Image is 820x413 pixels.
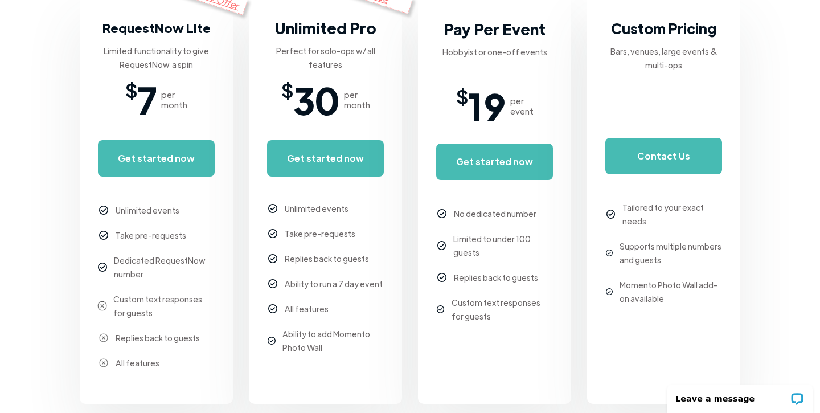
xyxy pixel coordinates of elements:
[436,144,553,180] a: Get started now
[660,377,820,413] iframe: LiveChat chat widget
[285,202,348,215] div: Unlimited events
[98,44,215,71] div: Limited functionality to give RequestNow a spin
[442,45,547,59] div: Hobbyist or one-off events
[137,83,157,117] span: 7
[437,273,447,283] img: checkmark
[116,331,200,345] div: Replies back to guests
[444,19,546,39] strong: Pay Per Event
[268,304,278,314] img: checkmark
[285,252,369,265] div: Replies back to guests
[452,296,553,323] div: Custom text responses for guests
[282,327,384,354] div: Ability to add Momento Photo Wall
[456,89,468,103] span: $
[453,232,553,259] div: Limited to under 100 guests
[454,271,538,284] div: Replies back to guests
[437,209,447,219] img: checkmark
[99,206,109,215] img: checkmark
[268,337,275,344] img: checkmark
[116,356,159,370] div: All features
[344,89,370,110] div: per month
[99,231,109,240] img: checkmark
[620,239,722,267] div: Supports multiple numbers and guests
[285,302,329,316] div: All features
[605,138,722,174] a: Contact Us
[605,44,722,72] div: Bars, venues, large events & multi-ops
[267,140,384,177] a: Get started now
[99,333,109,343] img: checkmark
[468,89,506,123] span: 19
[285,277,383,291] div: Ability to run a 7 day event
[99,358,109,368] img: checkmark
[293,83,339,117] span: 30
[98,140,215,177] a: Get started now
[437,305,444,313] img: checkmark
[268,229,278,239] img: checkmark
[606,288,613,295] img: checkmark
[116,203,179,217] div: Unlimited events
[267,44,384,71] div: Perfect for solo-ops w/ all features
[161,89,187,110] div: per month
[114,253,215,281] div: Dedicated RequestNow number
[606,210,616,219] img: checkmark
[285,227,355,240] div: Take pre-requests
[102,17,211,39] h3: RequestNow Lite
[268,204,278,214] img: checkmark
[268,254,278,264] img: checkmark
[125,83,137,96] span: $
[454,207,536,220] div: No dedicated number
[620,278,722,305] div: Momento Photo Wall add-on available
[116,228,186,242] div: Take pre-requests
[281,83,293,96] span: $
[268,279,278,289] img: checkmark
[510,96,534,116] div: per event
[113,292,215,320] div: Custom text responses for guests
[98,263,107,272] img: checkmark
[622,201,722,228] div: Tailored to your exact needs
[606,250,613,256] img: checkmark
[274,17,376,39] h3: Unlimited Pro
[97,301,107,310] img: checkmark
[611,19,716,38] strong: Custom Pricing
[437,241,446,250] img: checkmark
